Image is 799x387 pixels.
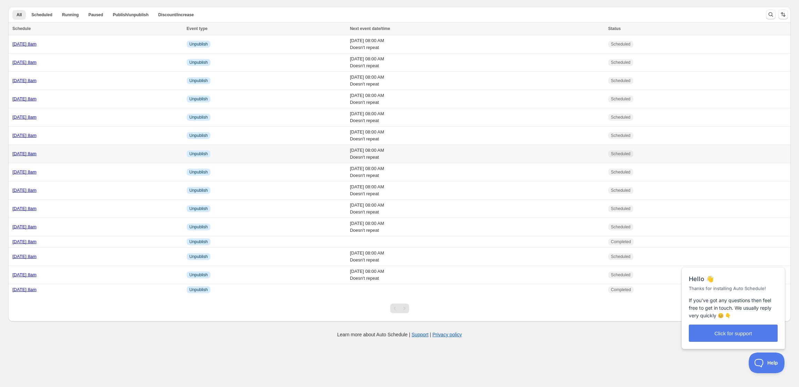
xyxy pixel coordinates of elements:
td: [DATE] 08:00 AM Doesn't repeat [348,145,606,163]
span: Scheduled [611,224,631,230]
span: All [17,12,22,18]
span: Unpublish [189,169,208,175]
a: [DATE] 8am [12,287,37,292]
span: Scheduled [611,206,631,211]
span: Discount/increase [158,12,194,18]
a: [DATE] 8am [12,151,37,156]
span: Scheduled [611,272,631,278]
a: [DATE] 8am [12,60,37,65]
span: Scheduled [611,188,631,193]
td: [DATE] 08:00 AM Doesn't repeat [348,127,606,145]
a: [DATE] 8am [12,239,37,244]
span: Unpublish [189,41,208,47]
td: [DATE] 08:00 AM Doesn't repeat [348,163,606,181]
a: [DATE] 8am [12,133,37,138]
button: Sort the results [778,10,788,19]
p: Learn more about Auto Schedule | | [337,331,462,338]
td: [DATE] 08:00 AM Doesn't repeat [348,181,606,200]
span: Completed [611,239,631,245]
span: Unpublish [189,272,208,278]
td: [DATE] 08:00 AM Doesn't repeat [348,72,606,90]
span: Event type [187,26,208,31]
a: Privacy policy [433,332,462,337]
span: Unpublish [189,224,208,230]
span: Unpublish [189,239,208,245]
td: [DATE] 08:00 AM Doesn't repeat [348,218,606,236]
a: [DATE] 8am [12,115,37,120]
span: Scheduled [611,133,631,138]
span: Unpublish [189,115,208,120]
td: [DATE] 08:00 AM Doesn't repeat [348,53,606,72]
a: [DATE] 8am [12,206,37,211]
a: [DATE] 8am [12,169,37,175]
span: Unpublish [189,287,208,292]
a: [DATE] 8am [12,272,37,277]
span: Scheduled [611,115,631,120]
td: [DATE] 08:00 AM Doesn't repeat [348,266,606,284]
td: [DATE] 08:00 AM Doesn't repeat [348,200,606,218]
span: Next event date/time [350,26,390,31]
span: Scheduled [611,96,631,102]
span: Unpublish [189,78,208,83]
span: Unpublish [189,254,208,259]
span: Unpublish [189,151,208,157]
a: [DATE] 8am [12,188,37,193]
button: Search and filter results [766,10,776,19]
span: Unpublish [189,60,208,65]
a: [DATE] 8am [12,224,37,229]
a: [DATE] 8am [12,78,37,83]
span: Scheduled [611,60,631,65]
span: Unpublish [189,96,208,102]
nav: Pagination [390,304,409,313]
span: Unpublish [189,188,208,193]
a: Support [412,332,428,337]
span: Paused [89,12,103,18]
span: Unpublish [189,206,208,211]
span: Scheduled [611,169,631,175]
span: Unpublish [189,133,208,138]
iframe: Help Scout Beacon - Open [749,353,785,373]
span: Scheduled [611,254,631,259]
span: Schedule [12,26,31,31]
iframe: Help Scout Beacon - Messages and Notifications [678,250,789,353]
td: [DATE] 08:00 AM Doesn't repeat [348,35,606,53]
a: [DATE] 8am [12,41,37,47]
a: [DATE] 8am [12,254,37,259]
span: Publish/unpublish [113,12,148,18]
span: Completed [611,287,631,292]
td: [DATE] 08:00 AM Doesn't repeat [348,248,606,266]
a: [DATE] 8am [12,96,37,101]
span: Scheduled [611,151,631,157]
span: Scheduled [611,41,631,47]
span: Running [62,12,79,18]
td: [DATE] 08:00 AM Doesn't repeat [348,90,606,108]
span: Status [608,26,621,31]
td: [DATE] 08:00 AM Doesn't repeat [348,108,606,127]
span: Scheduled [31,12,52,18]
span: Scheduled [611,78,631,83]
